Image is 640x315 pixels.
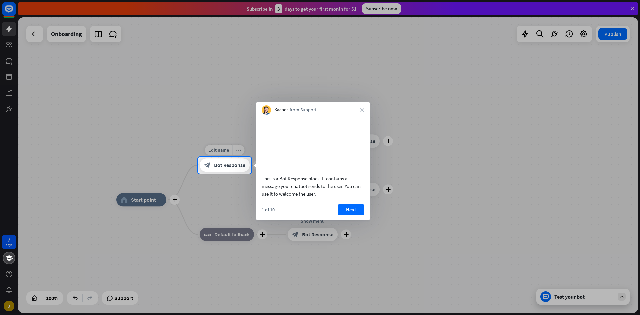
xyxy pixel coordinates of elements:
div: 1 of 10 [262,207,275,213]
span: from Support [290,107,317,113]
div: This is a Bot Response block. It contains a message your chatbot sends to the user. You can use i... [262,175,364,198]
span: Kacper [274,107,288,113]
i: close [360,108,364,112]
button: Open LiveChat chat widget [5,3,25,23]
span: Bot Response [214,162,245,169]
button: Next [338,204,364,215]
i: block_bot_response [204,162,211,169]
